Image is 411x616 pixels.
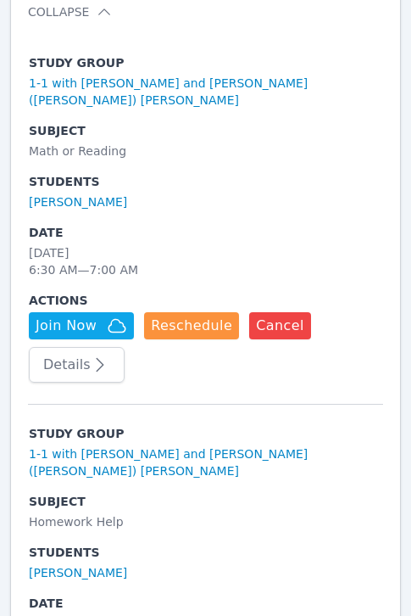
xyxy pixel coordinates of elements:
div: [DATE] 6:30 AM — 7:00 AM [29,244,382,278]
button: Join Now [29,312,134,339]
span: Study Group [29,425,382,442]
div: Math or Reading [29,143,382,160]
span: Date [29,595,382,612]
a: [PERSON_NAME] [29,564,127,581]
span: Subject [29,122,382,139]
span: Date [29,224,382,241]
span: Students [29,544,382,561]
button: Reschedule [144,312,239,339]
button: Details [29,347,125,383]
tr: Study Group1-1 with [PERSON_NAME] and [PERSON_NAME] ([PERSON_NAME]) [PERSON_NAME]SubjectMath or R... [28,34,383,405]
span: Join Now [36,316,97,336]
span: Subject [29,493,382,510]
a: 1-1 with [PERSON_NAME] and [PERSON_NAME] ([PERSON_NAME]) [PERSON_NAME] [29,75,382,109]
span: Actions [29,292,382,309]
button: Cancel [249,312,311,339]
div: Homework Help [29,513,382,530]
a: [PERSON_NAME] [29,193,127,210]
a: 1-1 with [PERSON_NAME] and [PERSON_NAME] ([PERSON_NAME]) [PERSON_NAME] [29,445,382,479]
span: Students [29,173,382,190]
span: Study Group [29,54,382,71]
button: Collapse [28,3,113,20]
